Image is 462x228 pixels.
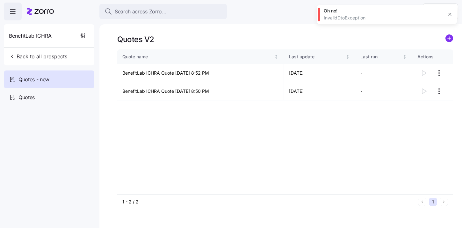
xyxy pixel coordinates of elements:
[284,82,355,100] td: [DATE]
[117,64,284,82] td: BenefitLab ICHRA Quote [DATE] 8:52 PM
[289,53,344,60] div: Last update
[6,50,70,63] button: Back to all prospects
[18,76,49,84] span: Quotes - new
[122,53,273,60] div: Quote name
[9,32,52,40] span: BenefitLab ICHRA
[324,8,443,14] div: Oh no!
[99,4,227,19] button: Search across Zorro...
[18,93,35,101] span: Quotes
[440,198,448,206] button: Next page
[117,49,284,64] th: Quote nameNot sorted
[402,55,407,59] div: Not sorted
[355,64,412,82] td: -
[345,55,350,59] div: Not sorted
[9,53,67,60] span: Back to all prospects
[274,55,278,59] div: Not sorted
[417,53,448,60] div: Actions
[115,8,166,16] span: Search across Zorro...
[4,70,94,88] a: Quotes - new
[284,64,355,82] td: [DATE]
[429,198,437,206] button: 1
[122,199,415,205] div: 1 - 2 / 2
[355,49,412,64] th: Last runNot sorted
[445,34,453,42] svg: add icon
[284,49,355,64] th: Last updateNot sorted
[4,88,94,106] a: Quotes
[117,34,154,44] h1: Quotes V2
[360,53,401,60] div: Last run
[355,82,412,100] td: -
[117,82,284,100] td: BenefitLab ICHRA Quote [DATE] 8:50 PM
[445,34,453,44] a: add icon
[418,198,426,206] button: Previous page
[324,15,443,21] div: InvalidDtoException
